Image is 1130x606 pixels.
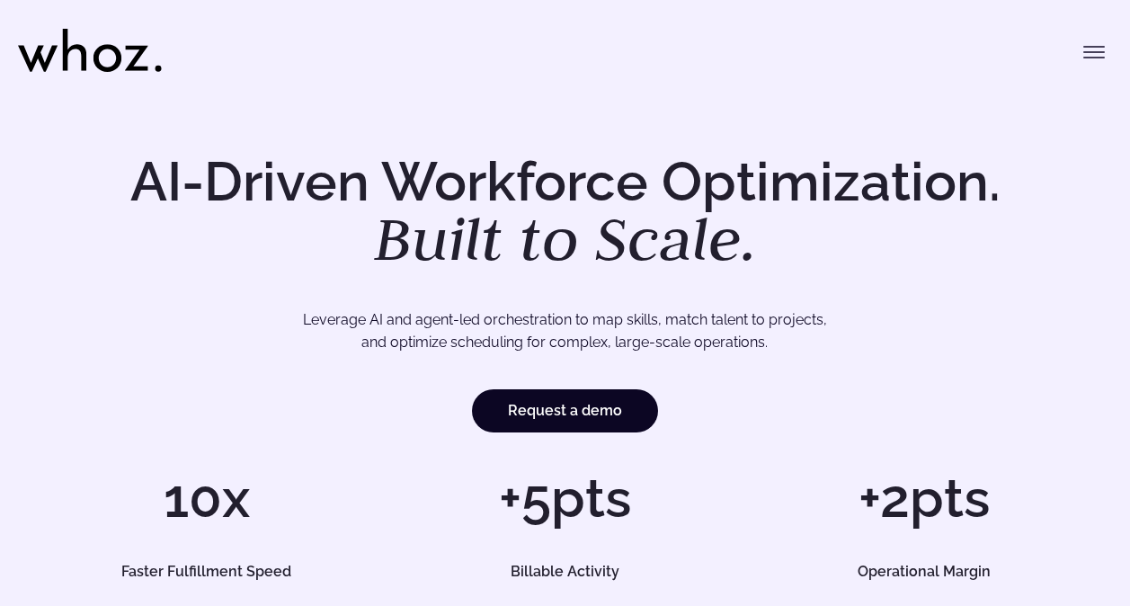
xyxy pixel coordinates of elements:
[105,155,1026,270] h1: AI-Driven Workforce Optimization.
[36,471,377,525] h1: 10x
[1076,34,1112,70] button: Toggle menu
[1011,487,1105,581] iframe: Chatbot
[53,565,360,579] h5: Faster Fulfillment Speed
[472,389,658,432] a: Request a demo
[770,565,1077,579] h5: Operational Margin
[89,308,1041,354] p: Leverage AI and agent-led orchestration to map skills, match talent to projects, and optimize sch...
[395,471,735,525] h1: +5pts
[412,565,718,579] h5: Billable Activity
[374,199,757,278] em: Built to Scale.
[753,471,1094,525] h1: +2pts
